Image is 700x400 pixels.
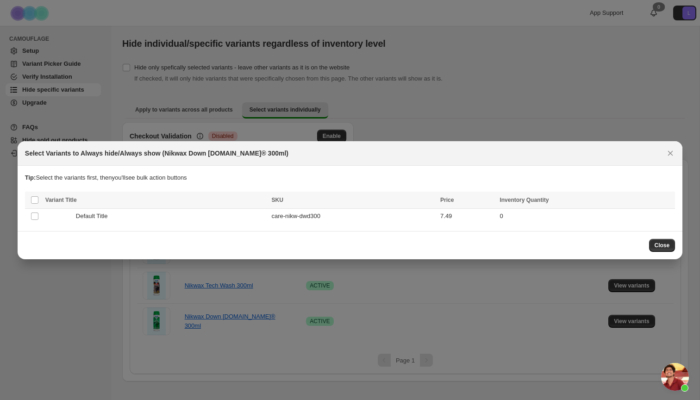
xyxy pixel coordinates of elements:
p: Select the variants first, then you'll see bulk action buttons [25,173,675,182]
span: Price [440,197,454,203]
div: Open chat [661,363,689,391]
span: Close [655,242,670,249]
span: Inventory Quantity [500,197,549,203]
strong: Tip: [25,174,36,181]
td: 0 [497,208,675,224]
span: SKU [271,197,283,203]
button: Close [649,239,675,252]
h2: Select Variants to Always hide/Always show (Nikwax Down [DOMAIN_NAME]® 300ml) [25,149,288,158]
td: care-nikw-dwd300 [269,208,437,224]
span: Default Title [76,212,113,221]
span: Variant Title [45,197,77,203]
td: 7.49 [437,208,497,224]
button: Close [664,147,677,160]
